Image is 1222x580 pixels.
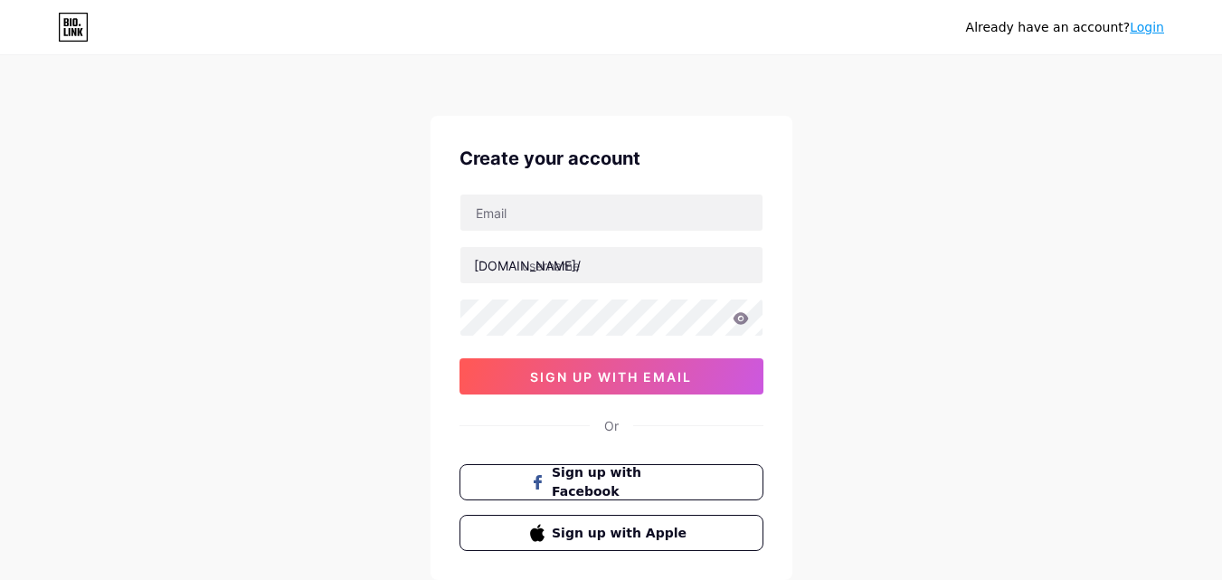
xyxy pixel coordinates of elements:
button: Sign up with Apple [459,515,763,551]
a: Login [1130,20,1164,34]
span: Sign up with Apple [552,524,692,543]
div: Already have an account? [966,18,1164,37]
input: username [460,247,763,283]
button: sign up with email [459,358,763,395]
div: Create your account [459,145,763,172]
button: Sign up with Facebook [459,464,763,500]
div: [DOMAIN_NAME]/ [474,256,581,275]
div: Or [604,416,619,435]
span: sign up with email [530,369,692,385]
input: Email [460,195,763,231]
span: Sign up with Facebook [552,463,692,501]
